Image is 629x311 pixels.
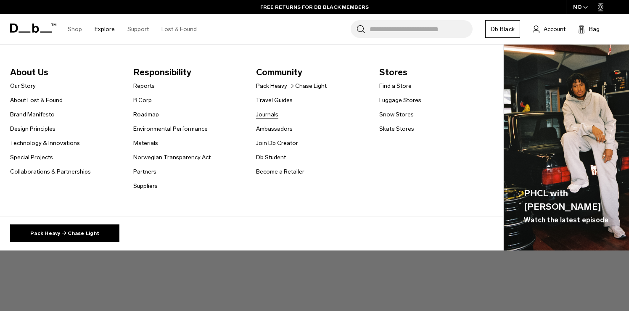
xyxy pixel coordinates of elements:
nav: Main Navigation [61,14,203,44]
span: Responsibility [133,66,243,79]
a: B Corp [133,96,152,105]
a: Technology & Innovations [10,139,80,148]
a: Explore [95,14,115,44]
a: Shop [68,14,82,44]
a: Roadmap [133,110,159,119]
a: Support [127,14,149,44]
a: Norwegian Transparency Act [133,153,211,162]
span: About Us [10,66,120,79]
a: Join Db Creator [256,139,298,148]
button: Bag [578,24,600,34]
a: About Lost & Found [10,96,63,105]
a: Find a Store [379,82,412,90]
span: Account [544,25,566,34]
a: Design Principles [10,124,55,133]
a: Pack Heavy → Chase Light [256,82,327,90]
img: Db [504,45,629,251]
a: Db Student [256,153,286,162]
a: Ambassadors [256,124,293,133]
a: Lost & Found [161,14,197,44]
a: Brand Manifesto [10,110,55,119]
a: Luggage Stores [379,96,421,105]
a: Skate Stores [379,124,414,133]
a: Account [533,24,566,34]
a: Environmental Performance [133,124,208,133]
a: Materials [133,139,158,148]
span: Bag [589,25,600,34]
a: Suppliers [133,182,158,190]
a: Snow Stores [379,110,414,119]
a: Travel Guides [256,96,293,105]
a: PHCL with [PERSON_NAME] Watch the latest episode Db [504,45,629,251]
span: Watch the latest episode [524,215,608,225]
a: Collaborations & Partnerships [10,167,91,176]
span: Stores [379,66,489,79]
a: Special Projects [10,153,53,162]
a: Become a Retailer [256,167,304,176]
a: Reports [133,82,155,90]
a: Db Black [485,20,520,38]
a: FREE RETURNS FOR DB BLACK MEMBERS [260,3,369,11]
a: Journals [256,110,278,119]
a: Partners [133,167,156,176]
span: PHCL with [PERSON_NAME] [524,187,609,213]
a: Our Story [10,82,36,90]
a: Pack Heavy → Chase Light [10,224,119,242]
span: Community [256,66,366,79]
